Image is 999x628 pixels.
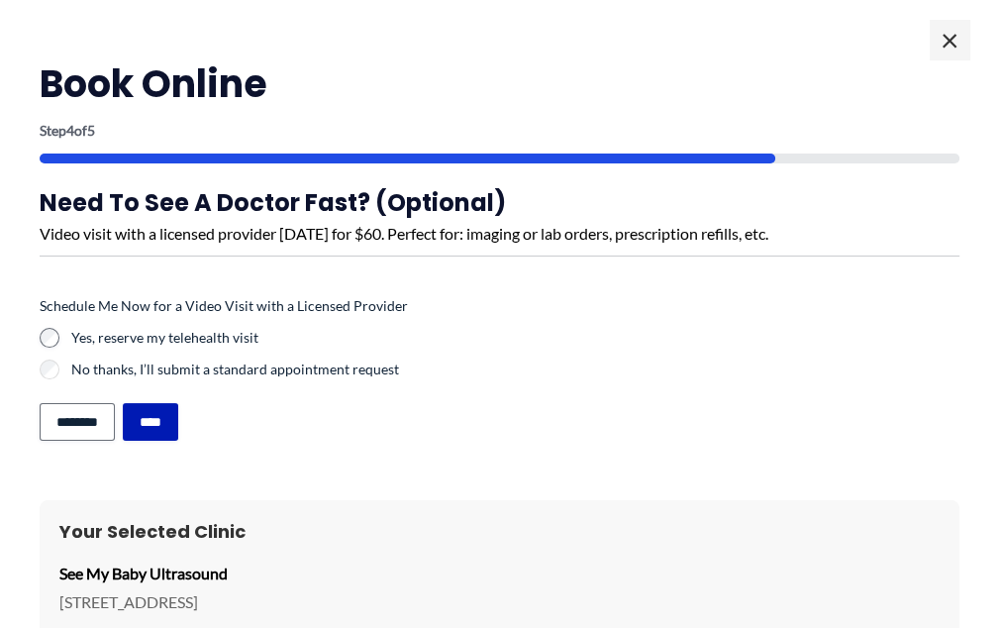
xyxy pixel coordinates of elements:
p: Step of [40,124,959,138]
span: 5 [87,122,95,139]
legend: Schedule Me Now for a Video Visit with a Licensed Provider [40,296,408,316]
span: × [930,20,969,59]
div: Video visit with a licensed provider [DATE] for $60. Perfect for: imaging or lab orders, prescrip... [40,219,959,249]
label: Yes, reserve my telehealth visit [71,328,959,348]
h3: Your Selected Clinic [59,520,940,543]
label: No thanks, I’ll submit a standard appointment request [71,360,959,379]
p: [STREET_ADDRESS] [59,587,940,617]
h3: Need to see a doctor fast? (Optional) [40,187,959,218]
p: See My Baby Ultrasound [59,559,940,588]
h2: Book Online [40,59,959,108]
span: 4 [66,122,74,139]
